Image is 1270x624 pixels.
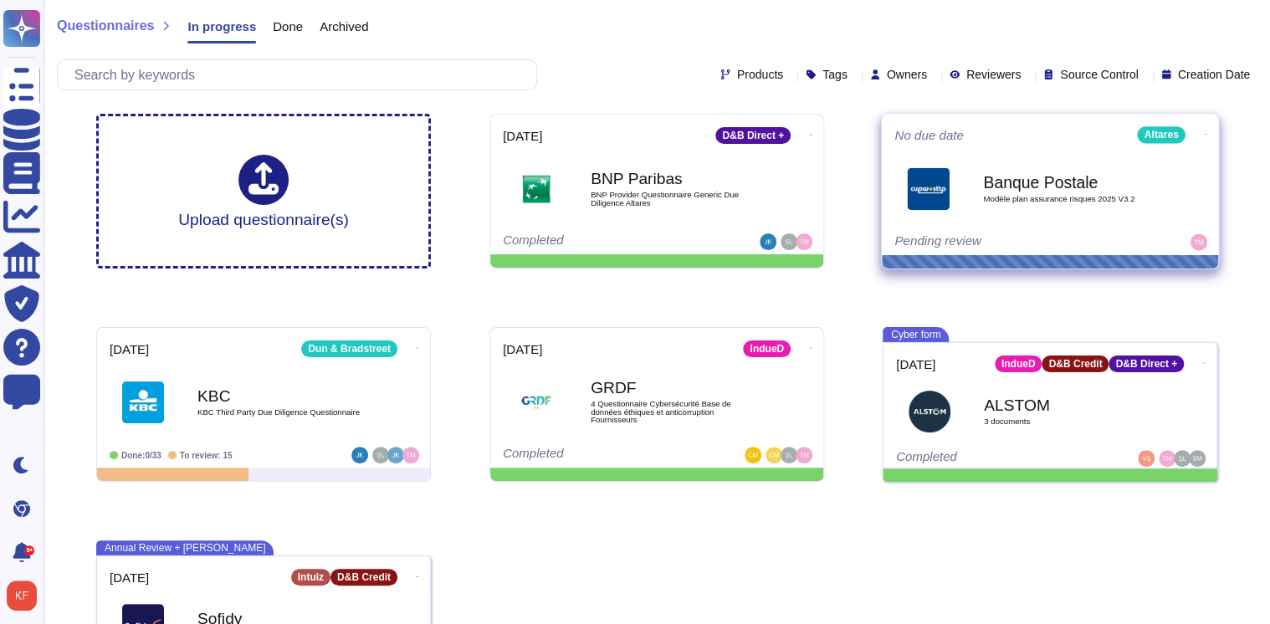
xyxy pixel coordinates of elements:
img: user [1138,450,1155,467]
img: user [7,581,37,611]
img: user [1189,450,1206,467]
span: Questionnaires [57,19,154,33]
span: Completed [896,449,957,463]
span: Archived [320,20,368,33]
div: Upload questionnaire(s) [178,155,349,228]
div: Intuiz [291,569,330,586]
span: In progress [187,20,256,33]
b: ALSTOM [984,397,1151,413]
div: D&B Direct + [1109,355,1184,372]
img: user [781,233,797,250]
button: user [3,577,49,614]
div: Altares [1137,126,1185,143]
b: GRDF [591,380,758,396]
span: [DATE] [896,358,935,371]
img: user [796,447,812,463]
span: [DATE] [110,571,149,584]
span: Modèle plan assurance risques 2025 V3.2 [983,195,1152,203]
div: Completed [503,233,708,250]
img: user [745,447,761,463]
b: KBC [197,388,365,404]
span: Source Control [1060,69,1138,80]
img: user [766,447,782,463]
img: user [760,233,776,250]
b: Banque Postale [983,174,1152,190]
div: Dun & Bradstreet [301,340,397,357]
img: Logo [909,391,950,432]
b: BNP Paribas [591,171,758,187]
span: Owners [887,69,927,80]
span: Tags [822,69,848,80]
img: user [372,447,389,463]
span: [DATE] [503,343,542,355]
span: No due date [894,129,964,141]
img: user [387,447,404,463]
div: IndueD [743,340,791,357]
div: IndueD [995,355,1042,372]
span: 4 Questionnaire Cybersécurité Base de données éthiques et anticorruption Fournisseurs [591,400,758,424]
span: Annual Review + [PERSON_NAME] [96,540,274,555]
div: D&B Credit [330,569,397,586]
img: user [781,447,797,463]
div: D&B Direct + [715,127,791,144]
span: [DATE] [503,130,542,142]
img: Logo [907,167,950,210]
span: To review: 15 [180,451,233,460]
span: Products [737,69,783,80]
span: KBC Third Party Due Diligence Questionnaire [197,408,365,417]
img: user [796,233,812,250]
img: user [1159,450,1175,467]
img: user [1174,450,1191,467]
input: Search by keywords [66,60,536,90]
div: Pending review [894,234,1102,251]
div: 9+ [24,545,34,555]
span: Done [273,20,303,33]
span: Cyber form [883,327,949,342]
img: user [402,447,419,463]
img: user [351,447,368,463]
span: Creation Date [1178,69,1250,80]
span: Done: 0/33 [121,451,161,460]
span: [DATE] [110,343,149,355]
img: Logo [515,381,557,423]
div: Completed [503,447,708,463]
span: Reviewers [966,69,1021,80]
img: user [1191,234,1207,251]
span: BNP Provider Questionnaire Generic Due Diligence Altares [591,191,758,207]
span: 3 document s [984,417,1151,426]
img: Logo [122,381,164,423]
img: Logo [515,168,557,210]
div: D&B Credit [1042,355,1109,372]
